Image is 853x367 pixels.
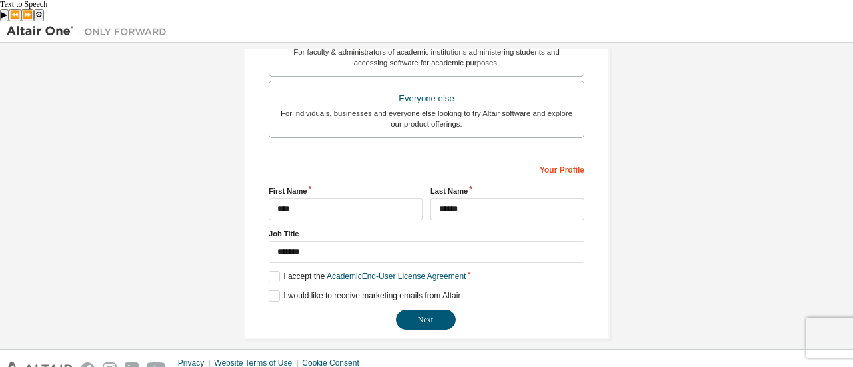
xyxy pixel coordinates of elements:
label: First Name [269,186,423,196]
label: I accept the [269,271,466,282]
label: I would like to receive marketing emails from Altair [269,290,460,302]
div: For individuals, businesses and everyone else looking to try Altair software and explore our prod... [277,108,576,129]
div: Everyone else [277,89,576,108]
label: Job Title [269,228,584,239]
button: Forward [21,9,34,21]
label: Last Name [430,186,584,196]
div: Your Profile [269,158,584,179]
button: Next [396,310,456,330]
button: Settings [34,9,44,21]
div: For faculty & administrators of academic institutions administering students and accessing softwa... [277,47,576,68]
img: Altair One [7,25,173,38]
button: Previous [9,9,21,21]
a: Academic End-User License Agreement [327,272,466,281]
